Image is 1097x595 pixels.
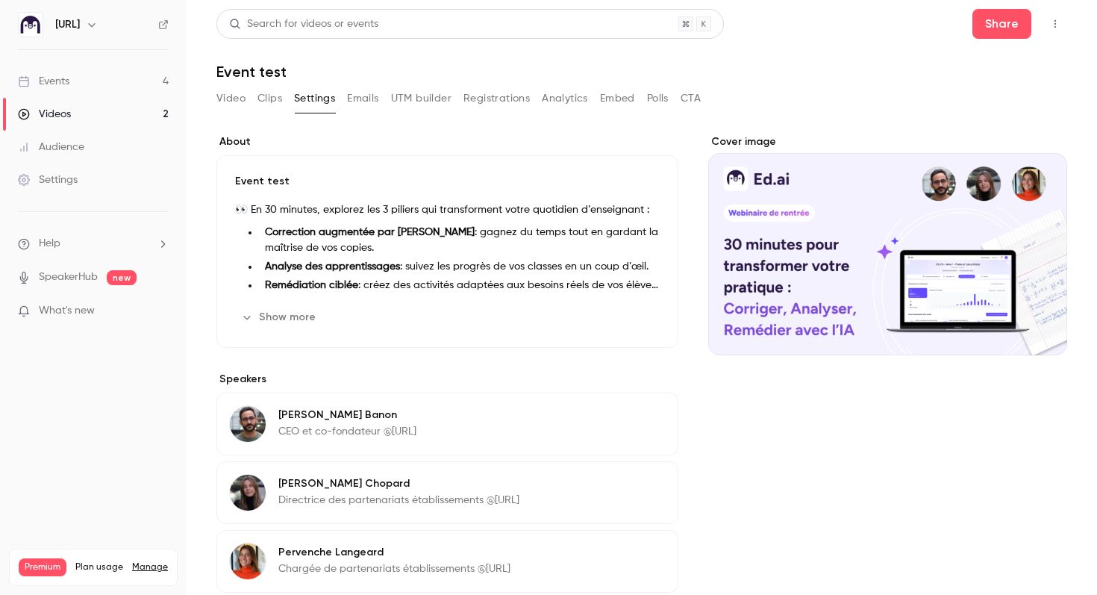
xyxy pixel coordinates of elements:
button: Share [972,9,1031,39]
button: Clips [257,87,282,110]
button: Video [216,87,246,110]
button: Top Bar Actions [1043,12,1067,36]
label: Speakers [216,372,678,387]
img: Ed.ai [19,13,43,37]
div: Videos [18,107,71,122]
p: Directrice des partenariats établissements @[URL] [278,493,519,508]
div: Alison Chopard[PERSON_NAME] ChopardDirectrice des partenariats établissements @[URL] [216,461,678,524]
p: CEO et co-fondateur @[URL] [278,424,416,439]
a: Manage [132,561,168,573]
button: Analytics [542,87,588,110]
p: 👀 En 30 minutes, explorez les 3 piliers qui transforment votre quotidien d’enseignant : [235,201,660,219]
span: new [107,270,137,285]
li: : suivez les progrès de vos classes en un coup d’œil. [259,259,660,275]
strong: Remédiation ciblée [265,280,358,290]
section: Cover image [708,134,1067,355]
div: Audience [18,140,84,155]
button: Settings [294,87,335,110]
button: Emails [347,87,378,110]
span: Plan usage [75,561,123,573]
img: Alison Chopard [230,475,266,511]
strong: Analyse des apprentissages [265,261,400,272]
img: Pervenche Langeard [230,543,266,579]
button: CTA [681,87,701,110]
label: About [216,134,678,149]
button: Polls [647,87,669,110]
span: Premium [19,558,66,576]
strong: Correction augmentée par [PERSON_NAME] [265,227,475,237]
div: Settings [18,172,78,187]
div: Pervenche LangeardPervenche LangeardChargée de partenariats établissements @[URL] [216,530,678,593]
button: Show more [235,305,325,329]
div: Events [18,74,69,89]
h1: Event test [216,63,1067,81]
div: Search for videos or events [229,16,378,32]
a: SpeakerHub [39,270,98,285]
li: : gagnez du temps tout en gardant la maîtrise de vos copies. [259,225,660,256]
h6: [URL] [55,17,80,32]
p: Event test [235,174,660,189]
button: UTM builder [391,87,451,110]
span: Help [39,236,60,252]
img: Jonathan Banon [230,406,266,442]
label: Cover image [708,134,1067,149]
p: [PERSON_NAME] Chopard [278,476,519,491]
button: Embed [600,87,635,110]
li: help-dropdown-opener [18,236,169,252]
span: What's new [39,303,95,319]
li: : créez des activités adaptées aux besoins réels de vos élèves. [259,278,660,293]
div: Jonathan Banon[PERSON_NAME] BanonCEO et co-fondateur @[URL] [216,393,678,455]
p: [PERSON_NAME] Banon [278,408,416,423]
p: Chargée de partenariats établissements @[URL] [278,561,510,576]
p: Pervenche Langeard [278,545,510,560]
button: Registrations [463,87,530,110]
